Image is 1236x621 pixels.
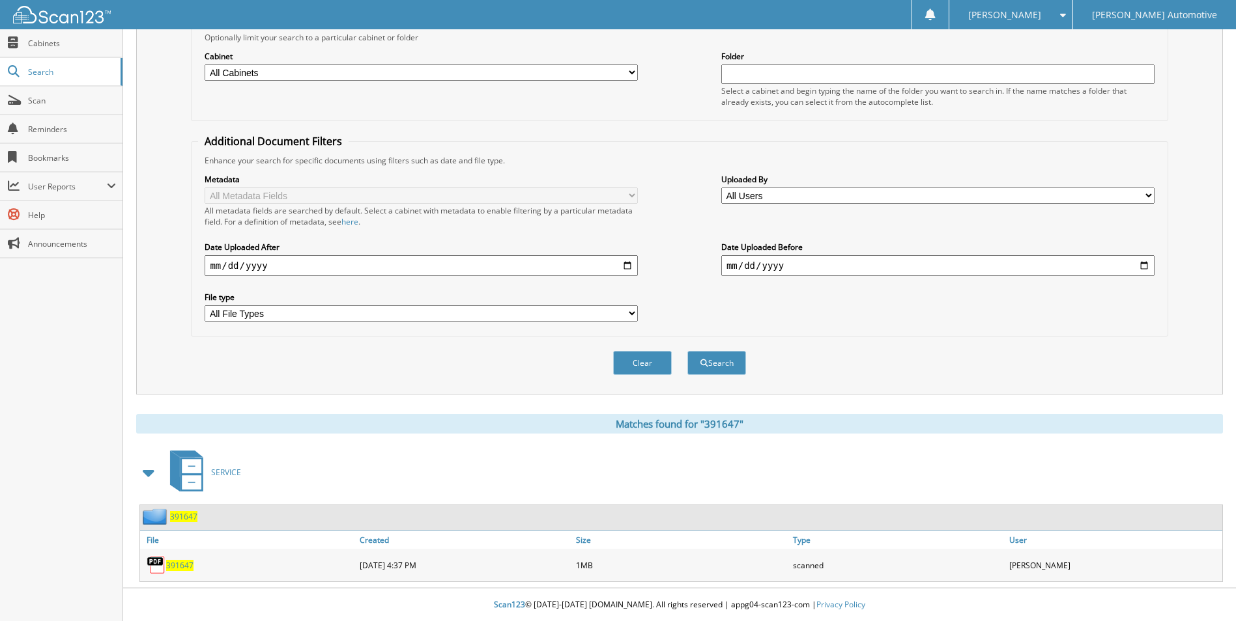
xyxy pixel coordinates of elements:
div: Matches found for "391647" [136,414,1223,434]
iframe: Chat Widget [1171,559,1236,621]
legend: Additional Document Filters [198,134,349,148]
label: Metadata [205,174,638,185]
div: Select a cabinet and begin typing the name of the folder you want to search in. If the name match... [721,85,1155,107]
div: [DATE] 4:37 PM [356,552,573,578]
a: Created [356,531,573,549]
img: PDF.png [147,555,166,575]
span: Help [28,210,116,221]
a: Privacy Policy [816,599,865,610]
div: Enhance your search for specific documents using filters such as date and file type. [198,155,1160,166]
span: Scan [28,95,116,106]
a: here [341,216,358,227]
div: scanned [790,552,1006,578]
label: Folder [721,51,1155,62]
input: start [205,255,638,276]
input: end [721,255,1155,276]
span: Announcements [28,238,116,249]
button: Search [687,351,746,375]
label: Date Uploaded After [205,241,638,253]
div: © [DATE]-[DATE] [DOMAIN_NAME]. All rights reserved | appg04-scan123-com | [123,589,1236,621]
label: Cabinet [205,51,638,62]
a: User [1006,531,1222,549]
span: Search [28,66,114,77]
div: All metadata fields are searched by default. Select a cabinet with metadata to enable filtering b... [205,205,638,227]
a: 391647 [166,560,194,571]
a: 391647 [170,511,197,522]
span: Scan123 [494,599,525,610]
span: [PERSON_NAME] [968,11,1041,19]
label: Date Uploaded Before [721,241,1155,253]
img: folder2.png [143,508,170,525]
label: Uploaded By [721,174,1155,185]
button: Clear [613,351,672,375]
label: File type [205,292,638,303]
span: User Reports [28,181,107,192]
img: scan123-logo-white.svg [13,6,111,23]
span: Cabinets [28,38,116,49]
span: SERVICE [211,467,241,478]
a: Type [790,531,1006,549]
a: File [140,531,356,549]
div: Optionally limit your search to a particular cabinet or folder [198,32,1160,43]
div: [PERSON_NAME] [1006,552,1222,578]
div: 1MB [573,552,789,578]
a: SERVICE [162,447,241,498]
a: Size [573,531,789,549]
span: [PERSON_NAME] Automotive [1092,11,1217,19]
span: Reminders [28,124,116,135]
span: Bookmarks [28,152,116,163]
